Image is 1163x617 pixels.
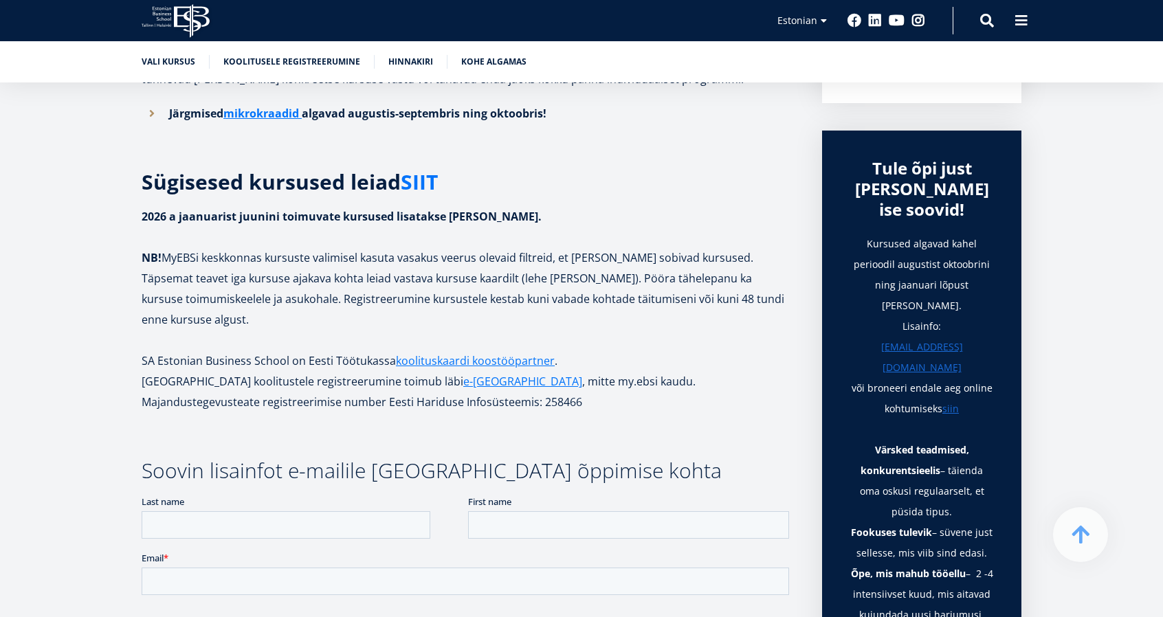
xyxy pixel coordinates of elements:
a: Facebook [848,14,861,27]
strong: Õpe, mis mahub tööellu [851,567,966,580]
strong: Värsked teadmised, konkurentsieelis [861,443,969,477]
a: Vali kursus [142,55,195,69]
a: Kohe algamas [461,55,527,69]
a: m [223,103,234,124]
a: Linkedin [868,14,882,27]
p: SA Estonian Business School on Eesti Töötukassa . [GEOGRAPHIC_DATA] koolitustele registreerumine ... [142,350,795,412]
a: [EMAIL_ADDRESS][DOMAIN_NAME] [850,337,994,378]
a: Instagram [911,14,925,27]
h3: Soovin lisainfot e-mailile [GEOGRAPHIC_DATA] õppimise kohta [142,460,795,481]
a: Youtube [889,14,905,27]
a: Hinnakiri [388,55,433,69]
strong: Sügisesed kursused leiad [142,168,438,196]
a: SIIT [401,172,438,192]
a: koolituskaardi koostööpartner [396,350,555,371]
p: MyEBSi keskkonnas kursuste valimisel kasuta vasakus veerus olevaid filtreid, et [PERSON_NAME] sob... [142,206,795,330]
h1: Kursused algavad kahel perioodil augustist oktoobrini ning jaanuari lõpust [PERSON_NAME]. Lisainf... [850,234,994,419]
a: ikrokraadid [234,103,299,124]
strong: 2026 a jaanuarist juunini toimuvate kursused lisatakse [PERSON_NAME]. [142,209,542,224]
a: siin [942,399,959,419]
li: – süvene just sellesse, mis viib sind edasi. [850,522,994,563]
a: e-[GEOGRAPHIC_DATA] [463,371,582,392]
strong: Järgmised algavad augustis-septembris ning oktoobris! [169,106,546,121]
a: Koolitusele registreerumine [223,55,360,69]
strong: NB! [142,250,162,265]
li: – täienda oma oskusi regulaarselt, et püsida tipus. [850,440,994,522]
div: Tule õpi just [PERSON_NAME] ise soovid! [850,158,994,220]
strong: Fookuses tulevik [851,526,932,539]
